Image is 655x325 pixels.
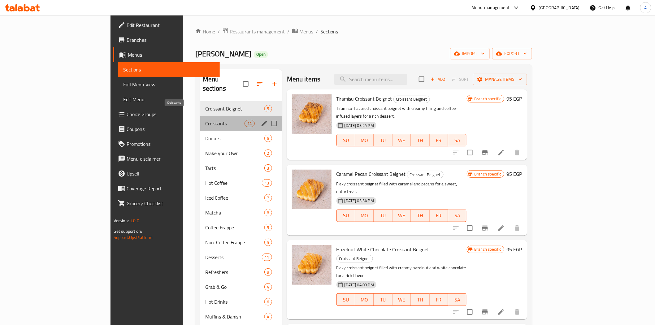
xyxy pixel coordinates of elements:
[430,293,448,306] button: FR
[113,196,220,211] a: Grocery Checklist
[432,295,446,304] span: FR
[265,240,272,245] span: 5
[262,254,271,260] span: 11
[355,293,374,306] button: MO
[118,62,220,77] a: Sections
[200,161,282,175] div: Tarts3
[358,295,371,304] span: MO
[292,245,332,285] img: Hazelnut White Chocolate Croissant Beignet
[205,164,264,172] span: Tarts
[337,255,373,262] span: Croissant Beignet
[195,47,251,61] span: [PERSON_NAME]
[472,246,504,252] span: Branch specific
[430,76,446,83] span: Add
[205,149,264,157] span: Make your Own
[432,136,446,145] span: FR
[430,210,448,222] button: FR
[265,106,272,112] span: 5
[394,96,430,103] span: Croissant Beignet
[262,179,272,187] div: items
[414,295,427,304] span: TH
[507,94,522,103] h6: 95 EGP
[127,155,215,162] span: Menu disclaimer
[205,105,264,112] span: Croissant Beignet
[507,245,522,254] h6: 95 EGP
[205,194,264,201] span: Iced Coffee
[336,210,355,222] button: SU
[205,298,264,305] span: Hot Drinks
[200,279,282,294] div: Grab & Go4
[539,4,580,11] div: [GEOGRAPHIC_DATA]
[432,211,446,220] span: FR
[265,136,272,141] span: 6
[265,165,272,171] span: 3
[358,136,371,145] span: MO
[411,134,430,146] button: TH
[478,305,492,319] button: Branch-specific-item
[497,308,505,316] a: Edit menu item
[393,96,430,103] div: Croissant Beignet
[127,21,215,29] span: Edit Restaurant
[113,136,220,151] a: Promotions
[205,179,262,187] div: Hot Coffee
[497,149,505,156] a: Edit menu item
[339,211,353,220] span: SU
[299,28,314,35] span: Menus
[127,185,215,192] span: Coverage Report
[128,51,215,58] span: Menus
[451,211,464,220] span: SA
[205,224,264,231] span: Coffee Frappe
[264,239,272,246] div: items
[428,75,448,84] span: Add item
[334,74,407,85] input: search
[374,210,393,222] button: TU
[478,76,522,83] span: Manage items
[411,210,430,222] button: TH
[200,175,282,190] div: Hot Coffee13
[113,47,220,62] a: Menus
[510,305,525,319] button: delete
[123,96,215,103] span: Edit Menu
[336,255,373,262] div: Croissant Beignet
[411,293,430,306] button: TH
[130,217,140,225] span: 1.0.0
[287,75,321,84] h2: Menu items
[200,309,282,324] div: Muffins & Danish4
[342,282,376,288] span: [DATE] 04:08 PM
[262,180,271,186] span: 13
[205,209,264,216] span: Matcha
[358,211,371,220] span: MO
[265,210,272,216] span: 8
[260,119,269,128] button: edit
[463,146,476,159] span: Select to update
[448,210,467,222] button: SA
[265,269,272,275] span: 8
[448,293,467,306] button: SA
[205,268,264,276] div: Refreshers
[265,284,272,290] span: 4
[205,239,264,246] span: Non-Coffee Frappe
[230,28,285,35] span: Restaurants management
[510,221,525,236] button: delete
[113,122,220,136] a: Coupons
[264,224,272,231] div: items
[264,164,272,172] div: items
[264,209,272,216] div: items
[428,75,448,84] button: Add
[123,81,215,88] span: Full Menu View
[374,134,393,146] button: TU
[463,222,476,235] span: Select to update
[339,295,353,304] span: SU
[205,283,264,291] span: Grab & Go
[195,28,532,36] nav: breadcrumb
[264,298,272,305] div: items
[336,293,355,306] button: SU
[395,211,409,220] span: WE
[118,77,220,92] a: Full Menu View
[497,50,527,58] span: export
